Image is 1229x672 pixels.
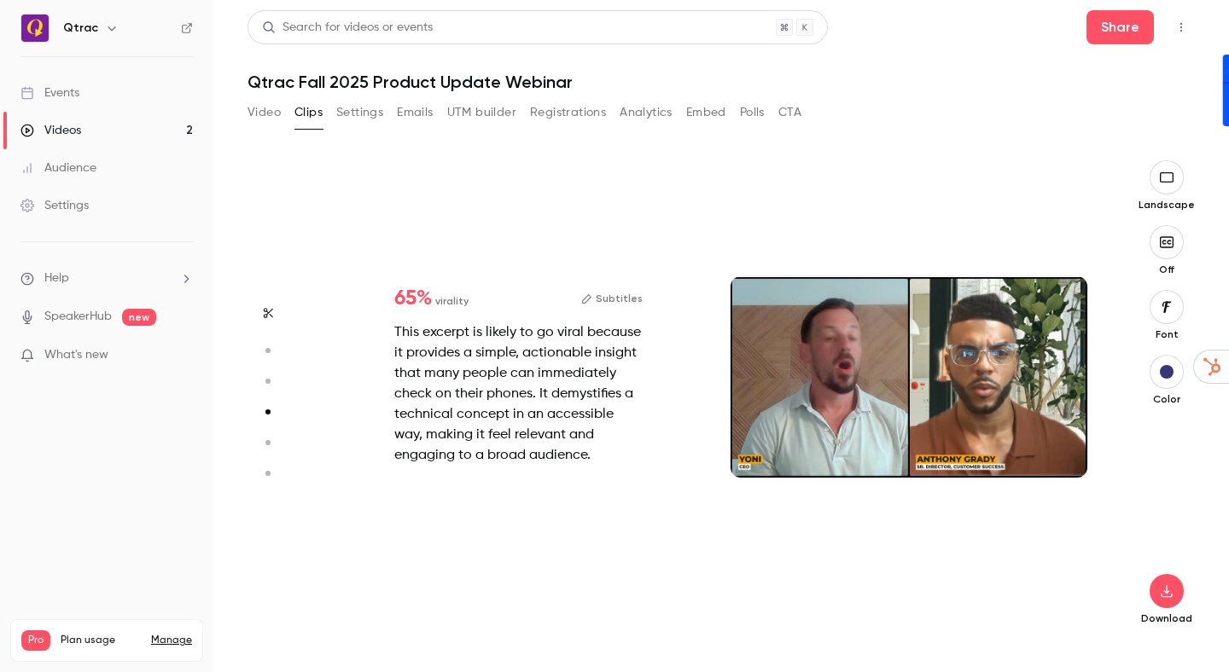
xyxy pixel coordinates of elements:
button: Registrations [530,99,606,126]
button: CTA [778,99,801,126]
h1: Qtrac Fall 2025 Product Update Webinar [248,72,1195,92]
p: Download [1139,611,1194,625]
button: UTM builder [447,99,516,126]
div: Videos [20,122,81,139]
button: Share [1086,10,1154,44]
button: Emails [397,99,433,126]
span: Pro [21,630,50,651]
img: Qtrac [21,14,49,42]
button: Settings [336,99,383,126]
a: SpeakerHub [44,308,112,326]
button: Polls [740,99,765,126]
span: virality [435,293,469,309]
div: Settings [20,197,89,214]
div: Events [20,84,79,101]
div: Search for videos or events [262,19,433,37]
span: What's new [44,346,108,364]
iframe: Noticeable Trigger [172,348,193,363]
span: Plan usage [61,634,141,647]
span: 65 % [394,288,432,309]
li: help-dropdown-opener [20,269,193,287]
button: Clips [294,99,323,126]
p: Color [1139,392,1194,406]
span: new [122,309,156,326]
span: Help [44,269,69,287]
div: Audience [20,159,96,177]
h6: Qtrac [63,20,98,37]
div: This excerpt is likely to go viral because it provides a simple, actionable insight that many peo... [394,322,643,466]
p: Landscape [1139,198,1195,211]
p: Off [1139,263,1194,276]
button: Subtitles [581,288,643,309]
a: Manage [151,634,192,647]
button: Embed [686,99,726,126]
button: Analytics [620,99,673,126]
button: Video [248,99,281,126]
p: Font [1139,327,1194,341]
button: Top Bar Actions [1168,14,1195,41]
